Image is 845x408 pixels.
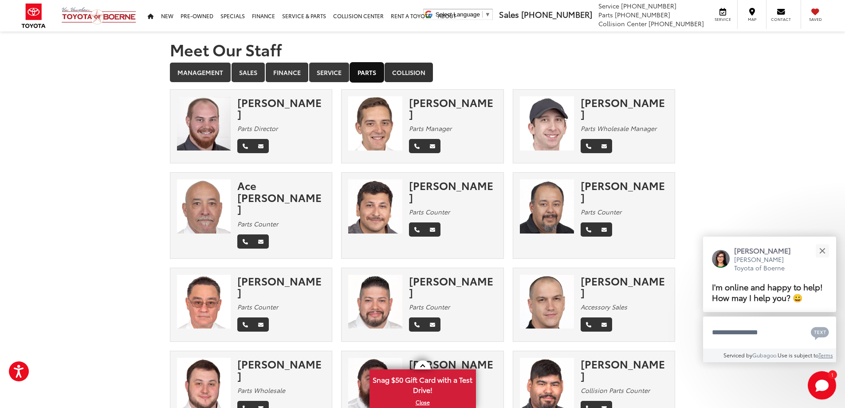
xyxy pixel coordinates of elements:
img: Ace Cantu [177,179,231,234]
h1: Meet Our Staff [170,40,676,58]
span: Select Language [436,11,480,18]
button: Close [813,241,832,260]
a: Email [424,317,440,332]
a: Phone [581,222,597,237]
span: I'm online and happy to help! How may I help you? 😀 [712,281,823,303]
div: [PERSON_NAME] [409,179,497,203]
p: [PERSON_NAME] [734,246,800,255]
a: Email [596,222,612,237]
a: Phone [237,234,253,249]
button: Chat with SMS [808,322,832,342]
div: [PERSON_NAME] [581,358,668,381]
a: Email [596,139,612,153]
a: Email [253,234,269,249]
span: [PHONE_NUMBER] [621,1,676,10]
em: Parts Director [237,124,278,133]
svg: Start Chat [808,371,836,400]
a: Email [253,139,269,153]
div: [PERSON_NAME] [581,96,668,120]
em: Parts Wholesale [237,386,285,395]
span: [PHONE_NUMBER] [648,19,704,28]
a: Gubagoo. [752,351,778,359]
span: ​ [482,11,483,18]
span: Use is subject to [778,351,818,359]
img: Justin Ernst [177,96,231,151]
div: Department Tabs [170,63,676,83]
span: Saved [806,16,825,22]
em: Parts Counter [237,219,278,228]
a: Select Language​ [436,11,491,18]
a: Parts [350,63,384,82]
span: Contact [771,16,791,22]
a: Phone [409,139,425,153]
img: Raul Bocanegra [520,179,574,234]
div: [PERSON_NAME] [237,275,325,298]
span: Service [598,1,619,10]
em: Parts Counter [237,302,278,311]
div: [PERSON_NAME] [409,96,497,120]
a: Service [309,63,349,82]
a: Email [424,222,440,237]
em: Collision Parts Counter [581,386,650,395]
a: Sales [232,63,265,82]
span: Serviced by [723,351,752,359]
a: Phone [237,317,253,332]
a: Finance [266,63,308,82]
span: ▼ [485,11,491,18]
img: Brian McGee [520,275,574,329]
button: Toggle Chat Window [808,371,836,400]
a: Management [170,63,231,82]
span: Parts [598,10,613,19]
span: Sales [499,8,519,20]
em: Parts Manager [409,124,452,133]
img: Stone Bennett [520,96,574,151]
span: [PHONE_NUMBER] [615,10,670,19]
a: Email [253,317,269,332]
span: Collision Center [598,19,647,28]
em: Parts Counter [409,302,450,311]
a: Phone [581,317,597,332]
div: [PERSON_NAME] [409,275,497,298]
span: Service [713,16,733,22]
div: Close[PERSON_NAME][PERSON_NAME] Toyota of BoerneI'm online and happy to help! How may I help you?... [703,237,836,362]
span: Snag $50 Gift Card with a Test Drive! [370,370,475,397]
img: Marc Elizarraraz [348,179,402,234]
a: Terms [818,351,833,359]
em: Accessory Sales [581,302,627,311]
p: [PERSON_NAME] Toyota of Boerne [734,255,800,273]
em: Parts Counter [409,207,450,216]
a: Email [596,317,612,332]
img: Vic Vaughan Toyota of Boerne [61,7,137,25]
img: Rudy Garza [177,275,231,329]
img: Elijah Martinez [348,96,402,151]
a: Phone [409,317,425,332]
svg: Text [811,326,829,340]
span: [PHONE_NUMBER] [521,8,592,20]
div: [PERSON_NAME] [581,179,668,203]
div: Ace [PERSON_NAME] [237,179,325,214]
a: Email [424,139,440,153]
em: Parts Counter [581,207,621,216]
span: Map [742,16,762,22]
a: Phone [581,139,597,153]
div: [PERSON_NAME] [237,96,325,120]
div: [PERSON_NAME] [237,358,325,381]
span: 1 [831,372,833,376]
em: Parts Wholesale Manager [581,124,656,133]
a: Phone [237,139,253,153]
div: [PERSON_NAME] [409,358,497,381]
a: Collision [385,63,433,82]
img: Mark Vargas [348,275,402,329]
div: [PERSON_NAME] [581,275,668,298]
textarea: Type your message [703,317,836,349]
a: Phone [409,222,425,237]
